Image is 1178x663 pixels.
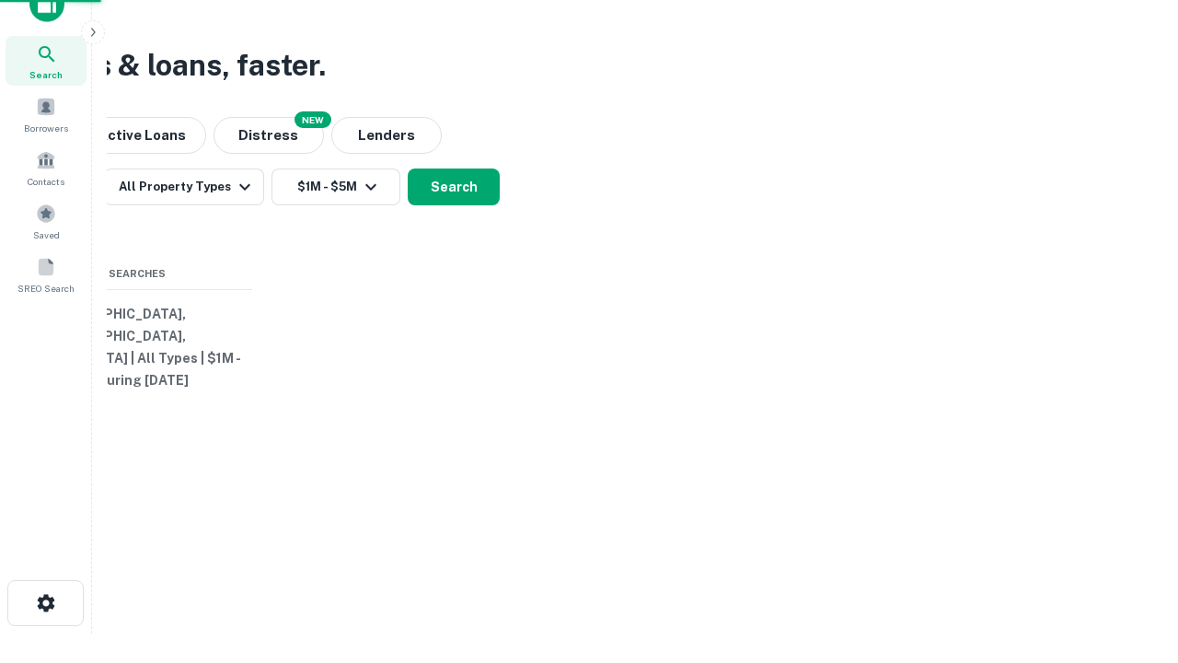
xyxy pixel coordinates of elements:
[28,174,64,189] span: Contacts
[17,281,75,296] span: SREO Search
[104,169,264,205] button: All Property Types
[33,227,60,242] span: Saved
[294,111,331,128] div: NEW
[1086,516,1178,604] iframe: Chat Widget
[6,89,87,139] a: Borrowers
[271,169,400,205] button: $1M - $5M
[24,121,68,135] span: Borrowers
[6,250,87,299] a: SREO Search
[331,117,442,154] button: Lenders
[408,169,500,205] button: Search
[6,36,87,86] a: Search
[214,117,324,154] button: Search distressed loans with lien and other non-mortgage details.
[6,143,87,192] a: Contacts
[77,117,206,154] button: Active Loans
[29,67,63,82] span: Search
[6,196,87,246] a: Saved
